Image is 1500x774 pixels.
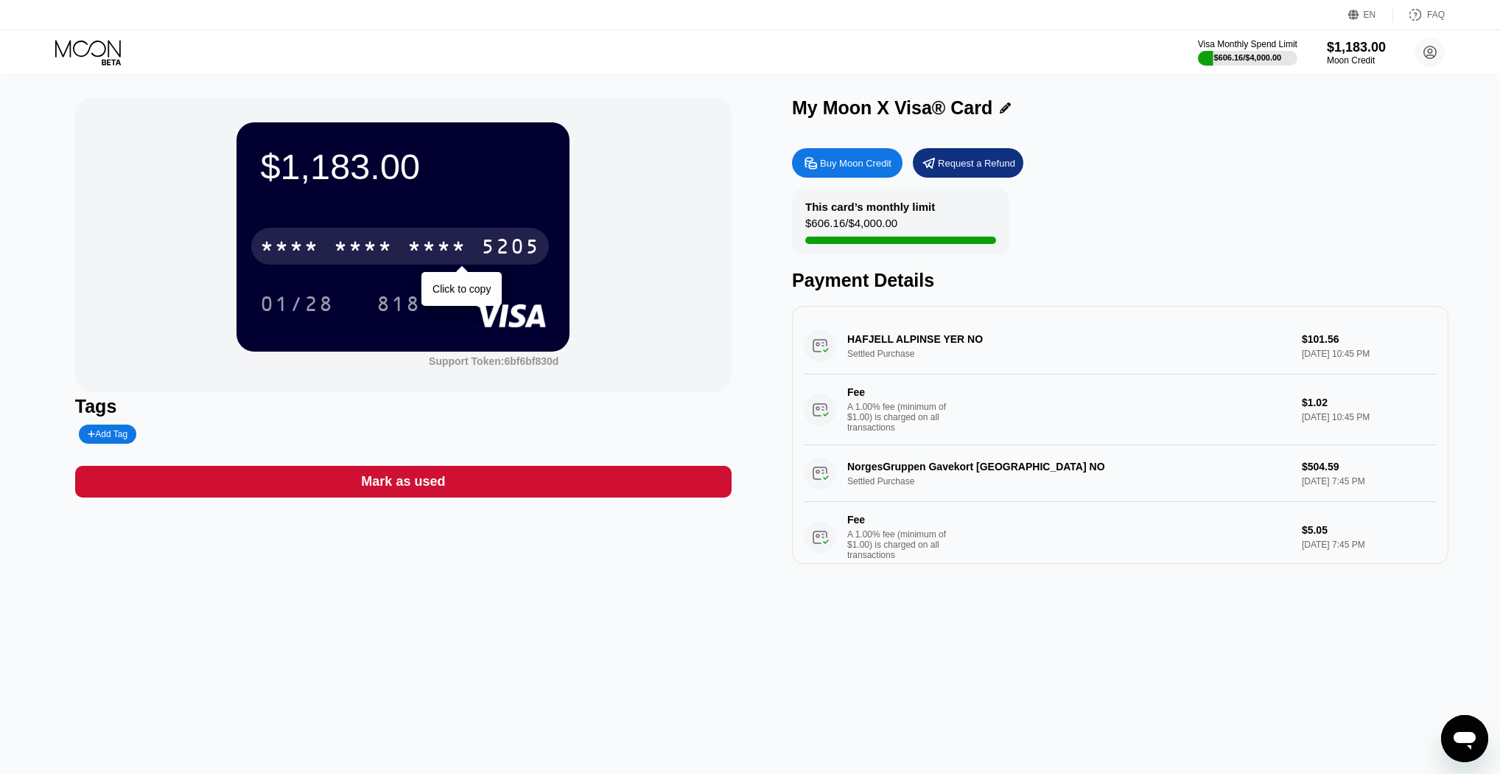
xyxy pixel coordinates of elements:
div: FeeA 1.00% fee (minimum of $1.00) is charged on all transactions$1.02[DATE] 10:45 PM [804,374,1437,445]
div: 818 [376,294,421,318]
div: Fee [847,514,950,526]
div: Tags [75,396,732,417]
div: My Moon X Visa® Card [792,97,992,119]
div: [DATE] 7:45 PM [1302,540,1437,550]
div: Request a Refund [913,148,1023,178]
div: Request a Refund [938,157,1015,170]
div: Mark as used [75,466,732,498]
div: 818 [365,285,432,322]
div: FeeA 1.00% fee (minimum of $1.00) is charged on all transactions$5.05[DATE] 7:45 PM [804,502,1437,573]
div: FAQ [1427,10,1445,20]
div: EN [1348,7,1393,22]
div: FAQ [1393,7,1445,22]
div: Click to copy [432,283,491,295]
div: A 1.00% fee (minimum of $1.00) is charged on all transactions [847,402,958,433]
div: $606.16 / $4,000.00 [1213,53,1281,62]
div: 01/28 [260,294,334,318]
div: Mark as used [361,473,445,490]
div: EN [1364,10,1376,20]
div: [DATE] 10:45 PM [1302,412,1437,422]
div: Buy Moon Credit [792,148,903,178]
div: Payment Details [792,270,1448,291]
div: Visa Monthly Spend Limit$606.16/$4,000.00 [1198,39,1297,66]
div: Add Tag [88,429,127,439]
div: $606.16 / $4,000.00 [805,217,897,237]
div: Moon Credit [1327,55,1386,66]
div: Fee [847,386,950,398]
div: $1,183.00 [260,146,546,187]
div: 01/28 [249,285,345,322]
div: Support Token:6bf6bf830d [429,355,558,367]
div: 5205 [481,237,540,260]
div: Support Token: 6bf6bf830d [429,355,558,367]
div: A 1.00% fee (minimum of $1.00) is charged on all transactions [847,529,958,560]
div: $1,183.00Moon Credit [1327,40,1386,66]
div: Add Tag [79,425,136,444]
div: This card’s monthly limit [805,201,935,213]
div: $1.02 [1302,397,1437,408]
div: Visa Monthly Spend Limit [1198,39,1297,49]
iframe: Button to launch messaging window [1441,715,1488,762]
div: $1,183.00 [1327,40,1386,55]
div: Buy Moon Credit [820,157,891,170]
div: $5.05 [1302,524,1437,536]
